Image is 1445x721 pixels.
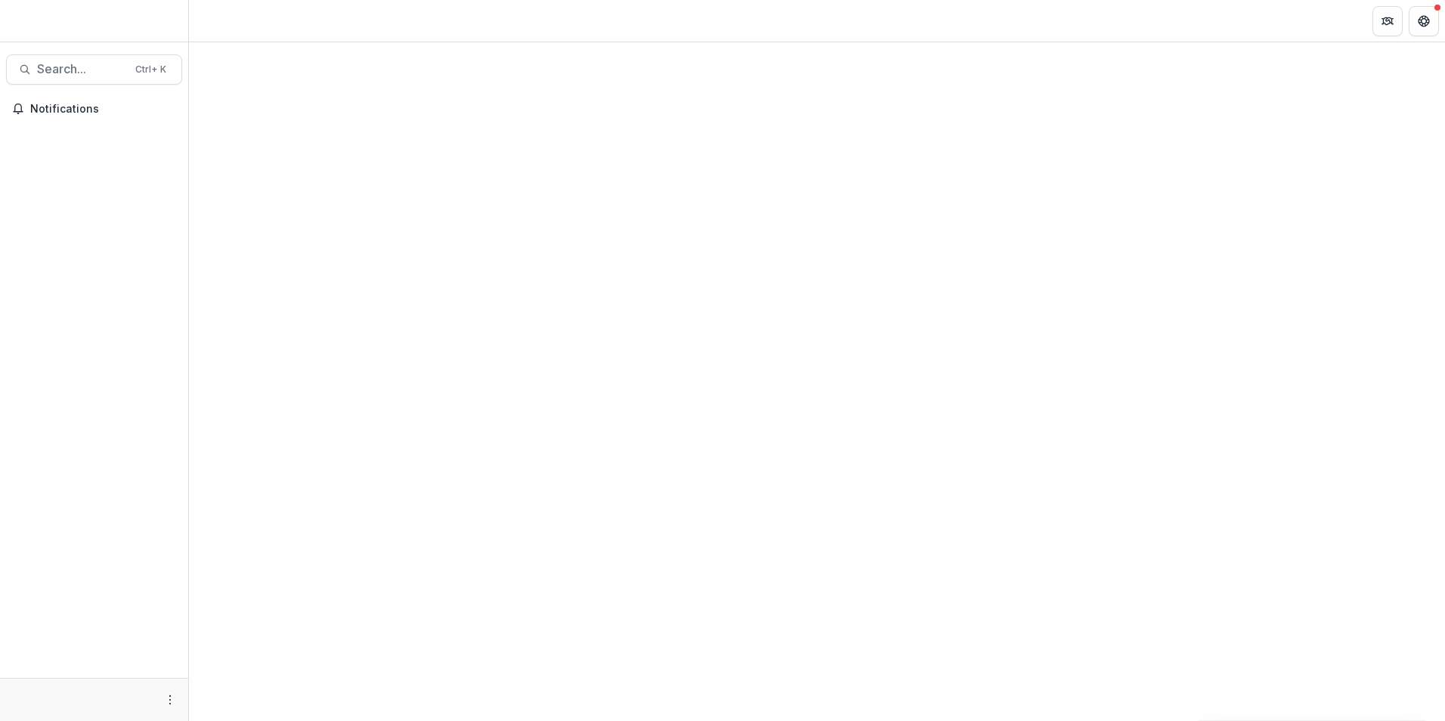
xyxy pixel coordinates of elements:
button: Search... [6,54,182,85]
span: Notifications [30,103,176,116]
nav: breadcrumb [195,10,259,32]
button: Partners [1372,6,1403,36]
button: Get Help [1409,6,1439,36]
button: Notifications [6,97,182,121]
span: Search... [37,62,126,76]
button: More [161,691,179,709]
div: Ctrl + K [132,61,169,78]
